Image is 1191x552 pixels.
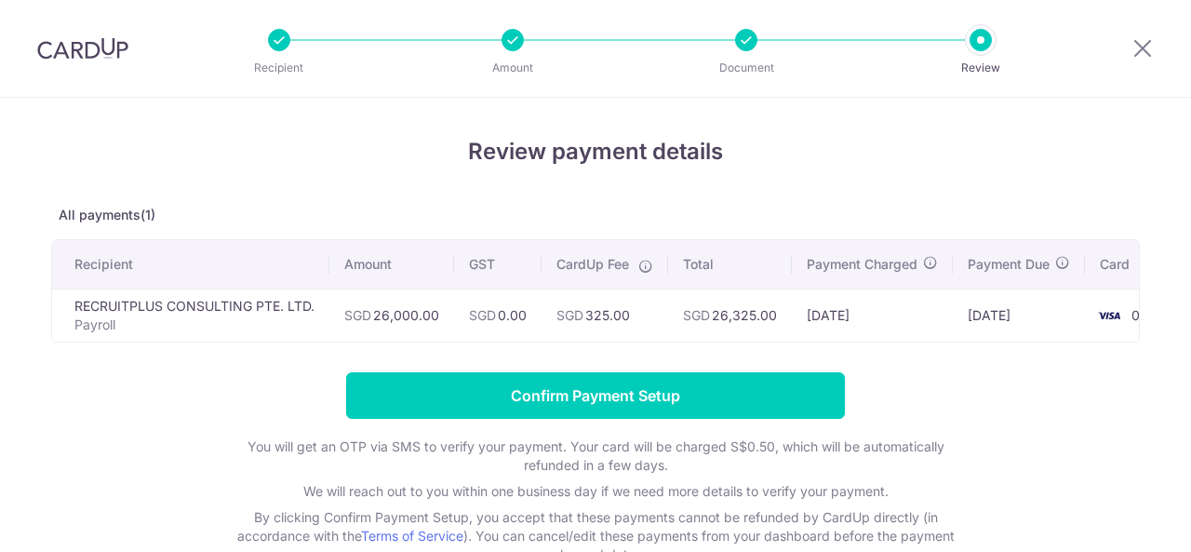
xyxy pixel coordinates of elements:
span: SGD [469,307,496,323]
td: 0.00 [454,289,542,342]
th: GST [454,240,542,289]
td: [DATE] [953,289,1085,342]
span: Payment Charged [807,255,917,274]
td: 26,000.00 [329,289,454,342]
span: 0562 [1131,307,1164,323]
th: Recipient [52,240,329,289]
td: RECRUITPLUS CONSULTING PTE. LTD. [52,289,329,342]
p: Amount [444,59,582,77]
p: You will get an OTP via SMS to verify your payment. Your card will be charged S$0.50, which will ... [223,438,968,475]
p: Payroll [74,316,314,334]
input: Confirm Payment Setup [346,372,845,419]
td: 325.00 [542,289,668,342]
p: Document [677,59,815,77]
span: SGD [556,307,583,323]
th: Total [668,240,792,289]
p: Review [912,59,1050,77]
p: We will reach out to you within one business day if we need more details to verify your payment. [223,482,968,501]
h4: Review payment details [51,135,1140,168]
span: Payment Due [968,255,1050,274]
td: [DATE] [792,289,953,342]
img: <span class="translation_missing" title="translation missing: en.account_steps.new_confirm_form.b... [1091,304,1128,327]
img: CardUp [37,37,128,60]
th: Card [1085,240,1186,289]
a: Terms of Service [361,528,463,544]
p: All payments(1) [51,206,1140,224]
td: 26,325.00 [668,289,792,342]
span: SGD [344,307,371,323]
th: Amount [329,240,454,289]
span: CardUp Fee [556,255,629,274]
span: SGD [683,307,710,323]
p: Recipient [210,59,348,77]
